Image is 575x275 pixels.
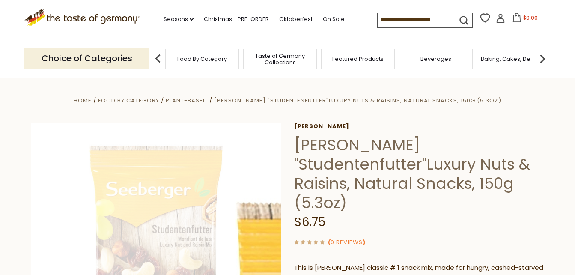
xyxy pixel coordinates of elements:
[204,15,269,24] a: Christmas - PRE-ORDER
[246,53,314,66] a: Taste of Germany Collections
[177,56,227,62] a: Food By Category
[523,14,538,21] span: $0.00
[420,56,451,62] a: Beverages
[24,48,149,69] p: Choice of Categories
[328,238,365,246] span: ( )
[481,56,547,62] a: Baking, Cakes, Desserts
[323,15,345,24] a: On Sale
[164,15,194,24] a: Seasons
[332,56,384,62] a: Featured Products
[149,50,167,67] img: previous arrow
[279,15,313,24] a: Oktoberfest
[294,135,545,212] h1: [PERSON_NAME] "Studentenfutter"Luxury Nuts & Raisins, Natural Snacks, 150g (5.3oz)
[74,96,92,105] a: Home
[294,214,325,230] span: $6.75
[507,13,543,26] button: $0.00
[534,50,551,67] img: next arrow
[166,96,207,105] a: Plant-Based
[214,96,501,105] a: [PERSON_NAME] "Studentenfutter"Luxury Nuts & Raisins, Natural Snacks, 150g (5.3oz)
[98,96,159,105] a: Food By Category
[294,123,545,130] a: [PERSON_NAME]
[331,238,363,247] a: 0 Reviews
